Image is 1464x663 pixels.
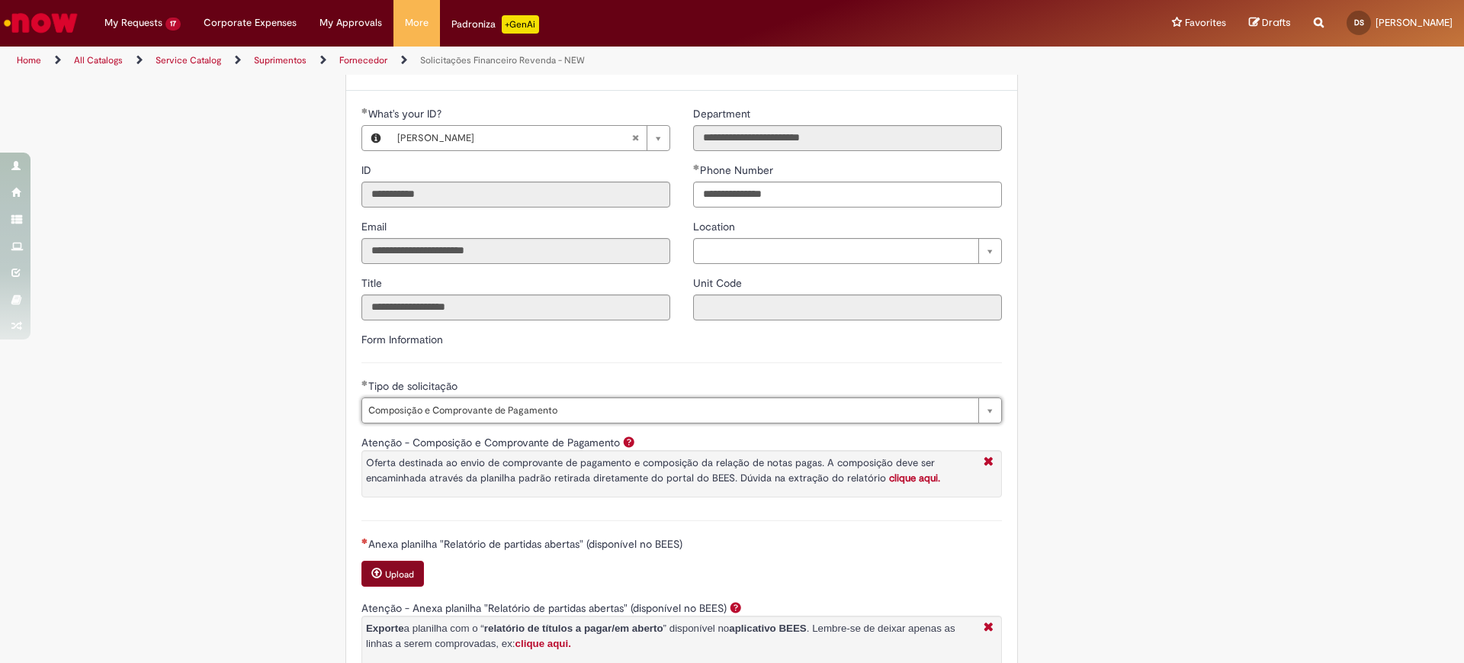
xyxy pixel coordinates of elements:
[368,107,445,121] span: What's your ID?, Davi Souza
[366,623,955,649] span: a planilha com o “ ” disponível no . Lembre-se de deixar apenas as linhas a serem comprovadas, ex:
[693,294,1002,320] input: Unit Code
[693,125,1002,151] input: Department
[368,379,461,393] span: Tipo de solicitação
[1249,16,1291,31] a: Drafts
[693,107,753,121] span: Read only - Department
[339,54,387,66] a: Fornecedor
[361,436,620,449] label: Atenção - Composição e Comprovante de Pagamento
[361,538,368,544] span: Required
[368,398,971,423] span: Composição e Comprovante de Pagamento
[980,455,997,471] i: Close More information for question_atencao
[366,623,404,634] strong: Exporte
[361,275,385,291] label: Read only - Title
[727,601,745,613] span: Help for Atenção - Anexa planilha "Relatório de partidas abertas" (disponível no BEES)
[693,106,753,121] label: Read only - Department
[361,238,670,264] input: Email
[693,164,700,170] span: Required Filled
[889,472,940,484] a: clique aqui.
[361,163,374,178] label: Read only - ID
[390,126,669,150] a: [PERSON_NAME]Clear field What's your ID?
[361,163,374,177] span: Read only - ID
[368,537,685,551] span: Anexa planilha "Relatório de partidas abertas" (disponível no BEES)
[361,294,670,320] input: Title
[362,126,390,150] button: What's your ID?, Preview this record Davi Souza
[385,568,414,581] small: Upload
[361,276,385,290] span: Read only - Title
[361,220,390,233] span: Read only - Email
[361,380,368,386] span: Required Filled
[204,15,297,31] span: Corporate Expenses
[361,219,390,234] label: Read only - Email
[624,126,647,150] abbr: Clear field What's your ID?
[254,54,307,66] a: Suprimentos
[451,15,539,34] div: Padroniza
[420,54,585,66] a: Solicitações Financeiro Revenda - NEW
[515,638,571,649] a: clique aqui.
[693,220,738,233] span: Location
[361,333,443,346] label: Form Information
[17,54,41,66] a: Home
[74,54,123,66] a: All Catalogs
[405,15,429,31] span: More
[700,163,776,177] span: Phone Number
[361,561,424,587] button: Upload Attachment for Anexa planilha "Relatório de partidas abertas" (disponível no BEES) Required
[693,275,745,291] label: Read only - Unit Code
[1376,16,1453,29] span: [PERSON_NAME]
[484,623,663,634] strong: relatório de títulos a pagar/em aberto
[1185,15,1226,31] span: Favorites
[366,456,940,484] span: Oferta destinada ao envio de comprovante de pagamento e composição da relação de notas pagas. A c...
[397,126,631,150] span: [PERSON_NAME]
[620,436,638,448] span: Help for Atenção - Composição e Comprovante de Pagamento
[502,15,539,34] p: +GenAi
[11,47,965,75] ul: Page breadcrumbs
[361,108,368,114] span: Required Filled
[156,54,221,66] a: Service Catalog
[361,182,670,208] input: ID
[729,623,806,634] strong: aplicativo BEES
[2,8,80,38] img: ServiceNow
[104,15,162,31] span: My Requests
[693,182,1002,208] input: Phone Number
[693,276,745,290] span: Read only - Unit Code
[1262,15,1291,30] span: Drafts
[980,620,997,636] i: Close More information for question_atencao_comprovante_bancario
[1354,18,1364,27] span: DS
[319,15,382,31] span: My Approvals
[165,18,181,31] span: 17
[361,601,727,615] label: Atenção - Anexa planilha "Relatório de partidas abertas" (disponível no BEES)
[693,238,1002,264] a: Clear field Location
